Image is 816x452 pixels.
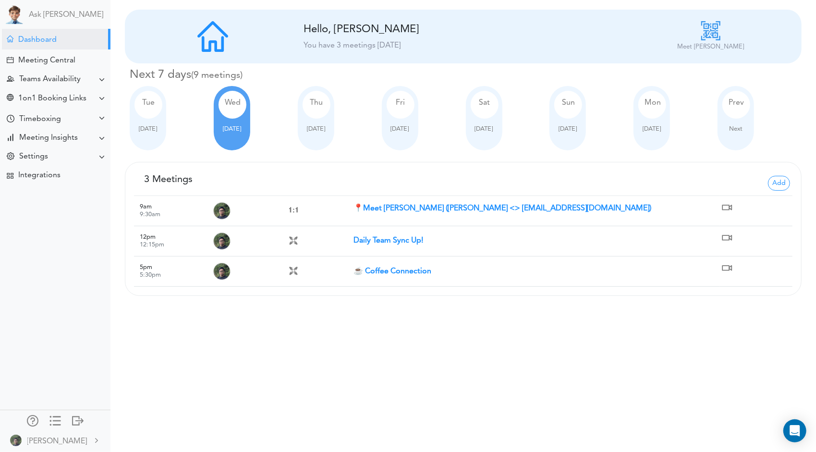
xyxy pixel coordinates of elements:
span: [DATE] [307,126,325,132]
img: Powered by TEAMCAL AI [5,5,24,24]
a: Ask [PERSON_NAME] [29,11,103,20]
a: Add [768,178,790,186]
img: Organizer Lanhui Chen [213,202,231,220]
img: Organizer Raj Lal [213,263,231,280]
strong: 📍Meet [PERSON_NAME] ([PERSON_NAME] <> [EMAIL_ADDRESS][DOMAIN_NAME]) [353,205,651,212]
img: All Hands meeting with 10 attendees vidyapamidi1608@gmail.combnguyen6@scu.edu,thaianle.work@gmail... [289,266,298,276]
div: Open Intercom Messenger [783,419,806,442]
span: [DATE] [223,126,241,132]
span: [DATE] [643,126,661,132]
strong: Daily Team Sync Up! [353,237,423,244]
img: One on one with lanhuichen001@gmail.com [287,203,300,217]
small: 12:15pm [140,242,164,248]
a: Manage Members and Externals [27,415,38,428]
span: 5pm [140,264,152,270]
span: Next 7 days [729,126,743,132]
div: Log out [72,415,84,425]
img: Organizer Raj Lal [213,232,231,250]
span: [DATE] [391,126,409,132]
img: 9k= [10,435,22,446]
div: Meeting Insights [19,134,78,143]
h4: Next 7 days [130,68,802,82]
span: [DATE] [475,126,493,132]
small: 9 meetings this week [191,71,243,80]
div: Integrations [18,171,61,180]
strong: ☕ Coffee Connection [353,268,431,275]
span: [DATE] [559,126,577,132]
p: Meet [PERSON_NAME] [678,42,744,52]
small: 5:30pm [140,272,161,278]
span: Add Calendar [768,176,790,191]
div: 1on1 Booking Links [18,94,86,103]
span: 12pm [140,234,156,240]
span: Previous 7 days [729,99,744,107]
img: https://meet.google.com/rji-whmq-tgy [719,200,735,215]
small: 9:30am [140,211,160,218]
div: Hello, [PERSON_NAME] [304,23,515,36]
span: Sun [562,99,575,107]
img: https://us06web.zoom.us/j/6503929270?pwd=ib5uQR2S3FCPJwbgPwoLAQZUDK0A5A.1 [719,260,735,276]
div: Meeting Dashboard [7,36,13,42]
span: Sat [479,99,490,107]
span: Mon [645,99,661,107]
div: Share Meeting Link [7,94,13,103]
div: Time Your Goals [7,115,14,124]
div: TEAMCAL AI Workflow Apps [7,172,13,179]
span: 9am [140,204,152,210]
span: Thu [310,99,323,107]
span: 3 Meetings [144,175,193,184]
img: qr-code_icon.png [701,21,720,40]
div: [PERSON_NAME] [27,436,87,447]
div: Settings [19,152,48,161]
div: Timeboxing [19,115,61,124]
span: Wed [225,99,241,107]
div: Show only icons [49,415,61,425]
a: [PERSON_NAME] [1,429,110,451]
span: Tue [142,99,155,107]
div: Dashboard [18,36,57,45]
div: You have 3 meetings [DATE] [304,40,623,51]
div: Teams Availability [19,75,81,84]
a: Change side menu [49,415,61,428]
div: Meeting Central [18,56,75,65]
span: [DATE] [139,126,157,132]
img: All Hands meeting with 10 attendees bhavi@teamcalendar.aihitashamehta.design@gmail.com,jagik22@gm... [289,236,298,245]
img: https://us06web.zoom.us/j/6503929270?pwd=ib5uQR2S3FCPJwbgPwoLAQZUDK0A5A.1 [719,230,735,245]
span: Fri [396,99,405,107]
div: Manage Members and Externals [27,415,38,425]
div: Create Meeting [7,57,13,63]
